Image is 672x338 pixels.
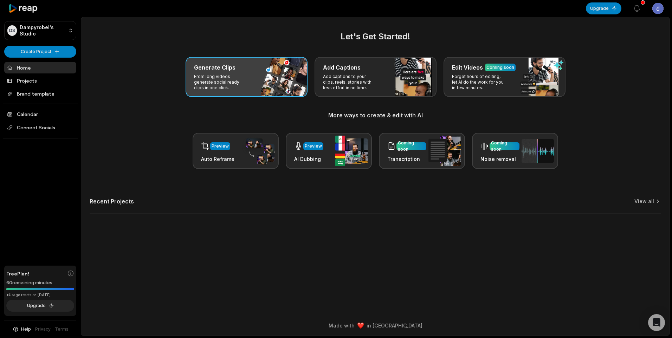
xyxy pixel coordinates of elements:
span: Connect Socials [4,121,76,134]
h3: Auto Reframe [201,155,234,163]
h3: AI Dubbing [294,155,323,163]
img: noise_removal.png [522,139,554,163]
div: Coming soon [491,140,518,152]
img: heart emoji [357,323,364,329]
h3: Generate Clips [194,63,235,72]
div: Coming soon [398,140,425,152]
img: ai_dubbing.png [335,136,368,166]
a: Terms [55,326,69,332]
button: Help [12,326,31,332]
h2: Let's Get Started! [90,30,661,43]
h3: Transcription [387,155,426,163]
div: Preview [305,143,322,149]
a: Calendar [4,108,76,120]
p: Dampyrobel's Studio [20,24,65,37]
a: View all [634,198,654,205]
h3: Add Captions [323,63,361,72]
h3: Edit Videos [452,63,483,72]
a: Privacy [35,326,51,332]
button: Create Project [4,46,76,58]
h3: Noise removal [480,155,519,163]
button: Upgrade [6,300,74,312]
a: Brand template [4,88,76,99]
img: auto_reframe.png [242,137,274,165]
div: Made with in [GEOGRAPHIC_DATA] [88,322,663,329]
div: Preview [212,143,229,149]
div: *Usage resets on [DATE] [6,292,74,298]
img: transcription.png [428,136,461,166]
h3: More ways to create & edit with AI [90,111,661,119]
h2: Recent Projects [90,198,134,205]
a: Projects [4,75,76,86]
p: From long videos generate social ready clips in one click. [194,74,248,91]
div: Coming soon [486,64,514,71]
div: DS [7,25,17,36]
span: Free Plan! [6,270,29,277]
p: Add captions to your clips, reels, stories with less effort in no time. [323,74,377,91]
span: Help [21,326,31,332]
a: Home [4,62,76,73]
div: 60 remaining minutes [6,279,74,286]
p: Forget hours of editing, let AI do the work for you in few minutes. [452,74,506,91]
button: Upgrade [586,2,621,14]
div: Open Intercom Messenger [648,314,665,331]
